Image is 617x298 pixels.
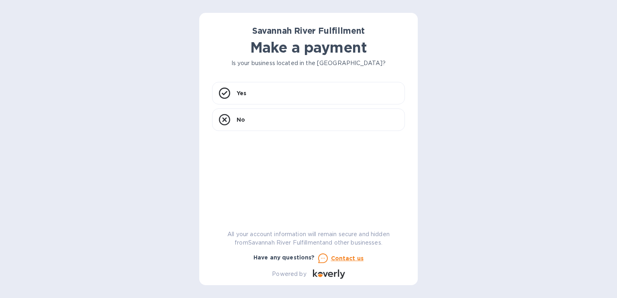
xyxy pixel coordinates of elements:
p: Is your business located in the [GEOGRAPHIC_DATA]? [212,59,405,67]
p: Yes [237,89,246,97]
p: Powered by [272,270,306,278]
b: Savannah River Fulfillment [252,26,365,36]
p: No [237,116,245,124]
u: Contact us [331,255,364,261]
p: All your account information will remain secure and hidden from Savannah River Fulfillment and ot... [212,230,405,247]
b: Have any questions? [253,254,315,261]
h1: Make a payment [212,39,405,56]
